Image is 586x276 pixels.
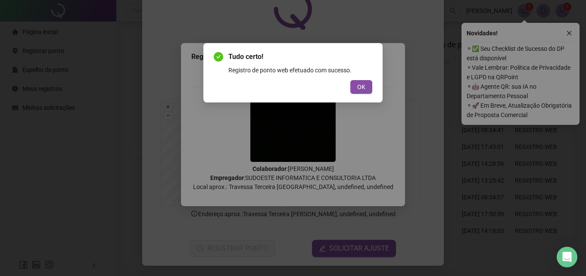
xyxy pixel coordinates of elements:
span: OK [357,82,365,92]
button: OK [350,80,372,94]
div: Open Intercom Messenger [557,247,577,267]
span: Tudo certo! [228,52,372,62]
span: check-circle [214,52,223,62]
div: Registro de ponto web efetuado com sucesso. [228,65,372,75]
